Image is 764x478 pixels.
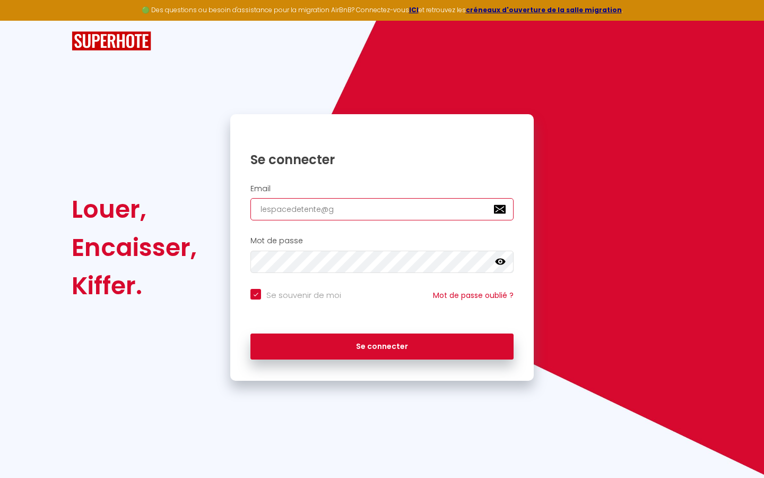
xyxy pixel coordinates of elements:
[433,290,514,301] a: Mot de passe oublié ?
[250,184,514,193] h2: Email
[250,151,514,168] h1: Se connecter
[72,267,197,305] div: Kiffer.
[250,334,514,360] button: Se connecter
[72,190,197,228] div: Louer,
[466,5,622,14] a: créneaux d'ouverture de la salle migration
[72,31,151,51] img: SuperHote logo
[250,198,514,220] input: Ton Email
[409,5,419,14] a: ICI
[250,236,514,245] h2: Mot de passe
[72,228,197,267] div: Encaisser,
[8,4,40,36] button: Ouvrir le widget de chat LiveChat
